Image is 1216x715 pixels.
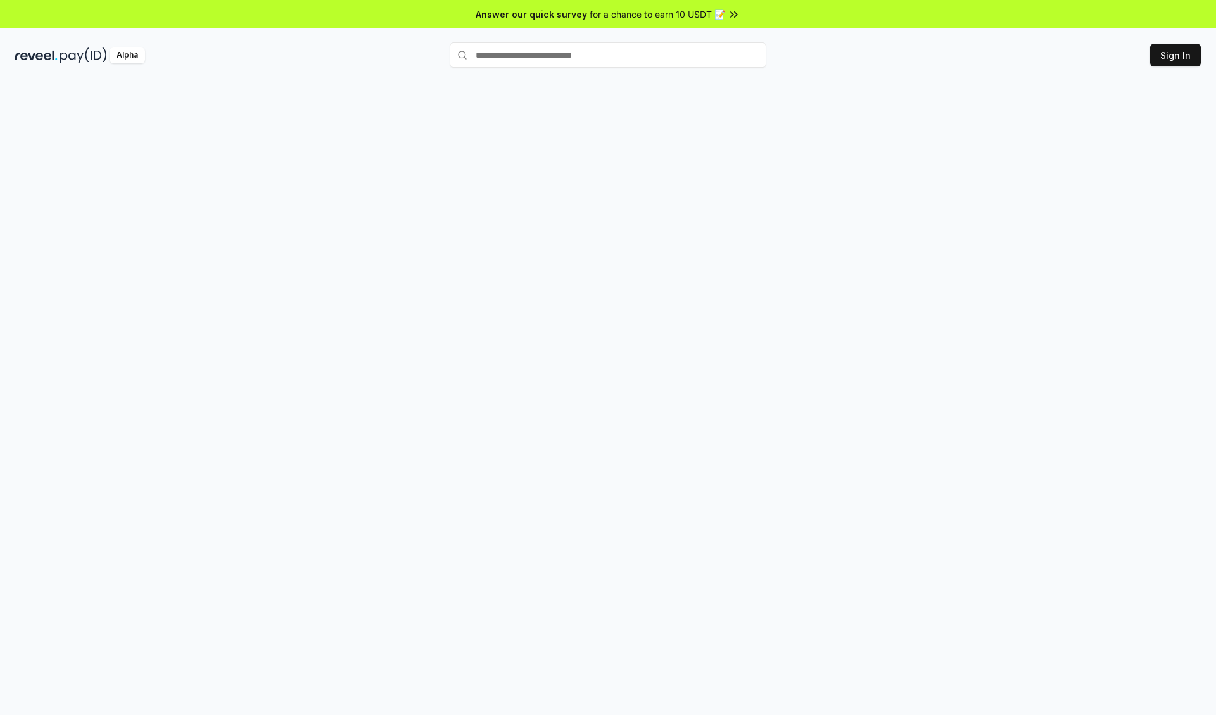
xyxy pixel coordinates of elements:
span: Answer our quick survey [476,8,587,21]
img: reveel_dark [15,47,58,63]
div: Alpha [110,47,145,63]
img: pay_id [60,47,107,63]
button: Sign In [1150,44,1201,66]
span: for a chance to earn 10 USDT 📝 [590,8,725,21]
